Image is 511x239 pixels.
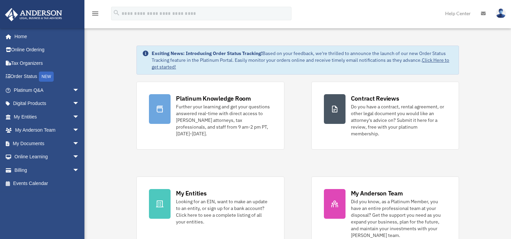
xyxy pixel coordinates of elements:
[3,8,64,21] img: Anderson Advisors Platinum Portal
[5,110,90,124] a: My Entitiesarrow_drop_down
[136,82,284,150] a: Platinum Knowledge Room Further your learning and get your questions answered real-time with dire...
[113,9,120,17] i: search
[5,70,90,84] a: Order StatusNEW
[5,97,90,110] a: Digital Productsarrow_drop_down
[176,103,272,137] div: Further your learning and get your questions answered real-time with direct access to [PERSON_NAM...
[351,198,446,239] div: Did you know, as a Platinum Member, you have an entire professional team at your disposal? Get th...
[351,189,403,197] div: My Anderson Team
[73,137,86,151] span: arrow_drop_down
[73,124,86,137] span: arrow_drop_down
[176,94,251,103] div: Platinum Knowledge Room
[5,56,90,70] a: Tax Organizers
[5,163,90,177] a: Billingarrow_drop_down
[5,137,90,150] a: My Documentsarrow_drop_down
[5,30,86,43] a: Home
[73,83,86,97] span: arrow_drop_down
[5,43,90,57] a: Online Ordering
[39,72,54,82] div: NEW
[73,150,86,164] span: arrow_drop_down
[5,150,90,164] a: Online Learningarrow_drop_down
[5,83,90,97] a: Platinum Q&Aarrow_drop_down
[152,50,262,56] strong: Exciting News: Introducing Order Status Tracking!
[91,9,99,18] i: menu
[5,177,90,190] a: Events Calendar
[5,124,90,137] a: My Anderson Teamarrow_drop_down
[73,97,86,111] span: arrow_drop_down
[91,12,99,18] a: menu
[351,94,399,103] div: Contract Reviews
[152,50,453,70] div: Based on your feedback, we're thrilled to announce the launch of our new Order Status Tracking fe...
[176,198,272,225] div: Looking for an EIN, want to make an update to an entity, or sign up for a bank account? Click her...
[351,103,446,137] div: Do you have a contract, rental agreement, or other legal document you would like an attorney's ad...
[73,163,86,177] span: arrow_drop_down
[176,189,206,197] div: My Entities
[311,82,459,150] a: Contract Reviews Do you have a contract, rental agreement, or other legal document you would like...
[496,8,506,18] img: User Pic
[73,110,86,124] span: arrow_drop_down
[152,57,449,70] a: Click Here to get started!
